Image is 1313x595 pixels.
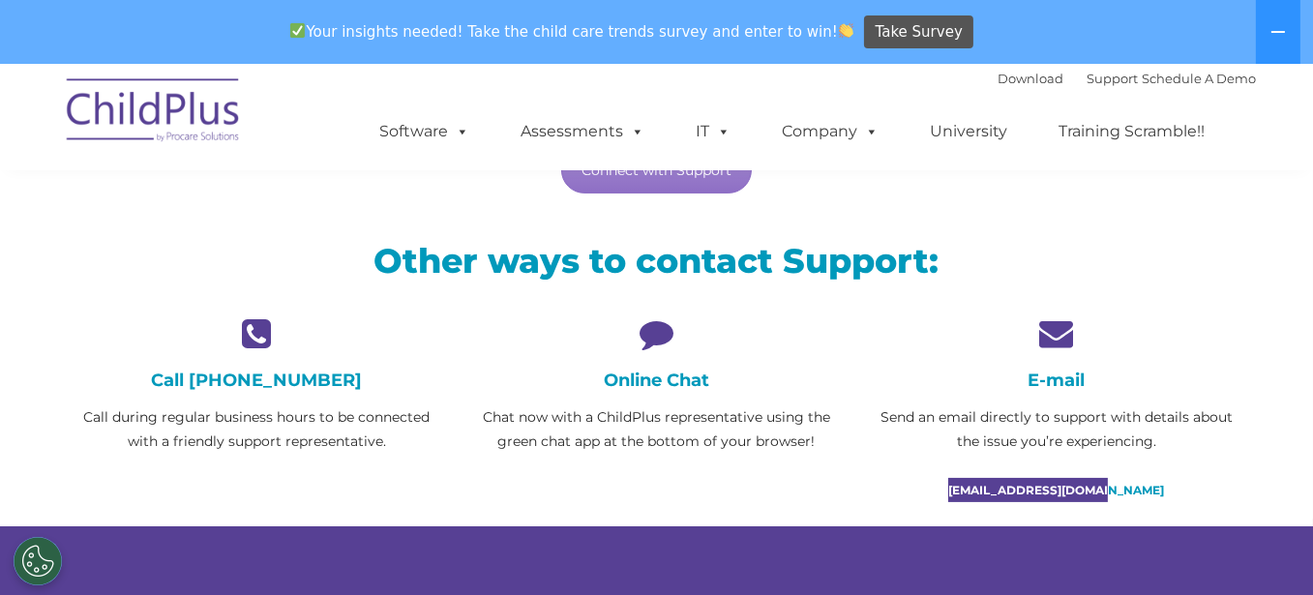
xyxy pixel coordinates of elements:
[999,71,1064,86] a: Download
[839,23,853,38] img: 👏
[876,15,963,49] span: Take Survey
[948,483,1164,497] a: [EMAIL_ADDRESS][DOMAIN_NAME]
[677,112,751,151] a: IT
[864,15,973,49] a: Take Survey
[871,405,1241,454] p: Send an email directly to support with details about the issue you’re experiencing.
[14,537,62,585] button: Cookies Settings
[72,370,442,391] h4: Call [PHONE_NUMBER]
[1088,71,1139,86] a: Support
[57,65,251,162] img: ChildPlus by Procare Solutions
[471,370,842,391] h4: Online Chat
[999,71,1257,86] font: |
[283,13,862,50] span: Your insights needed! Take the child care trends survey and enter to win!
[911,112,1028,151] a: University
[72,405,442,454] p: Call during regular business hours to be connected with a friendly support representative.
[72,239,1242,283] h2: Other ways to contact Support:
[1040,112,1225,151] a: Training Scramble!!
[361,112,490,151] a: Software
[871,370,1241,391] h4: E-mail
[502,112,665,151] a: Assessments
[763,112,899,151] a: Company
[561,147,752,193] a: Connect with Support
[471,405,842,454] p: Chat now with a ChildPlus representative using the green chat app at the bottom of your browser!
[1143,71,1257,86] a: Schedule A Demo
[290,23,305,38] img: ✅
